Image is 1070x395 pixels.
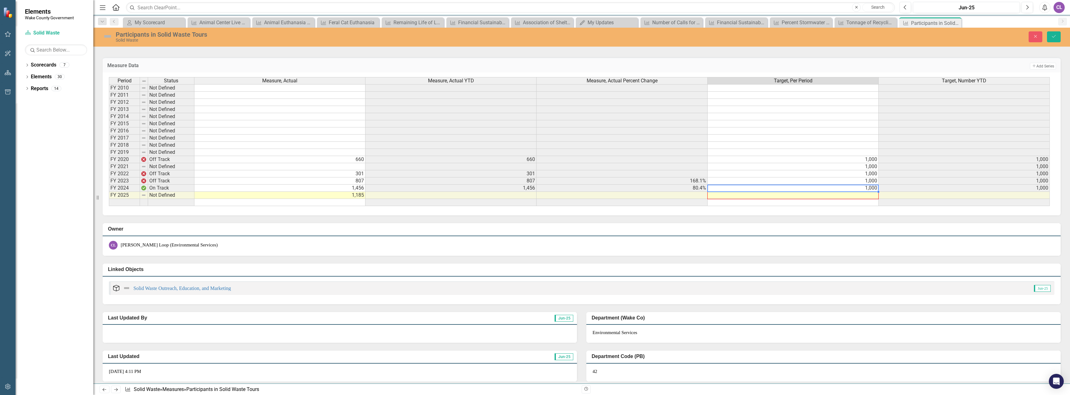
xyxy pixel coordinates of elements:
[365,156,537,163] td: 660
[148,149,194,156] td: Not Defined
[199,19,248,26] div: Animal Center Live Release Rate
[708,177,879,185] td: 1,000
[109,92,140,99] td: FY 2011
[189,19,248,26] a: Animal Center Live Release Rate
[121,242,218,248] div: [PERSON_NAME] Loop (Environmental Services)
[1030,63,1056,70] button: Add Series
[109,84,140,92] td: FY 2010
[707,19,766,26] a: Financial Sustainability of Solid Waste Partnership Operations
[141,157,146,162] img: D0Uar5nfx3tbAAAAAElFTkSuQmCC
[1054,2,1065,13] button: CL
[142,79,147,84] img: 8DAGhfEEPCf229AAAAAElFTkSuQmCC
[109,170,140,177] td: FY 2022
[577,19,636,26] a: My Updates
[109,192,140,199] td: FY 2025
[879,163,1050,170] td: 1,000
[915,4,1018,11] div: Jun-25
[871,5,885,10] span: Search
[942,78,986,84] span: Target, Number YTD
[126,2,895,13] input: Search ClearPoint...
[708,156,879,163] td: 1,000
[587,78,658,84] span: Measure, Actual Percent Change
[109,99,140,106] td: FY 2012
[55,74,65,80] div: 30
[109,142,140,149] td: FY 2018
[148,163,194,170] td: Not Defined
[116,38,651,43] div: Solid Waste
[118,78,132,84] span: Period
[592,315,1058,321] h3: Department (Wake Co)
[108,315,421,321] h3: Last Updated By
[264,19,313,26] div: Animal Euthanasia Rate - Can Impact
[141,107,146,112] img: 8DAGhfEEPCf229AAAAAElFTkSuQmCC
[141,135,146,140] img: 8DAGhfEEPCf229AAAAAElFTkSuQmCC
[148,84,194,92] td: Not Defined
[107,63,624,68] h3: Measure Data
[194,177,365,185] td: 807
[148,170,194,177] td: Off Track
[592,354,1058,359] h3: Department Code (PB)
[458,19,507,26] div: Financial Sustainability of County Solid Waste Operations
[134,386,160,392] a: Solid Waste
[148,113,194,120] td: Not Defined
[103,364,577,382] div: [DATE] 4:11 PM
[717,19,766,26] div: Financial Sustainability of Solid Waste Partnership Operations
[365,185,537,192] td: 1,456
[879,170,1050,177] td: 1,000
[588,19,636,26] div: My Updates
[774,78,812,84] span: Target, Per Period
[148,99,194,106] td: Not Defined
[109,113,140,120] td: FY 2014
[383,19,442,26] a: Remaining Life of Landfill Based on Available Cubic Yards
[3,7,14,18] img: ClearPoint Strategy
[148,177,194,185] td: Off Track
[194,192,365,199] td: 1,185
[141,186,146,191] img: R+oewl+pWQdTgAAAABJRU5ErkJggg==
[109,163,140,170] td: FY 2021
[108,226,1058,232] h3: Owner
[109,185,140,192] td: FY 2024
[365,177,537,185] td: 807
[141,93,146,98] img: 8DAGhfEEPCf229AAAAAElFTkSuQmCC
[25,44,87,55] input: Search Below...
[194,170,365,177] td: 301
[836,19,895,26] a: Tonnage of Recycling in [GEOGRAPHIC_DATA]
[782,19,830,26] div: Percent Stormwater Control Measures (SCMs) Inspected Annually
[148,185,194,192] td: On Track
[141,171,146,176] img: D0Uar5nfx3tbAAAAAElFTkSuQmCC
[148,106,194,113] td: Not Defined
[103,31,113,41] img: Not Defined
[593,369,597,374] span: 42
[708,185,879,192] td: 1,000
[124,19,184,26] a: My Scorecard
[31,85,48,92] a: Reports
[555,353,573,360] span: Jun-25
[116,31,651,38] div: Participants in Solid Waste Tours
[148,135,194,142] td: Not Defined
[262,78,297,84] span: Measure, Actual
[109,241,118,250] div: CL
[31,73,52,80] a: Elements
[913,2,1020,13] button: Jun-25
[148,192,194,199] td: Not Defined
[555,315,573,322] span: Jun-25
[141,143,146,148] img: 8DAGhfEEPCf229AAAAAElFTkSuQmCC
[652,19,701,26] div: Number of Calls for Service
[141,150,146,155] img: 8DAGhfEEPCf229AAAAAElFTkSuQmCC
[911,19,960,27] div: Participants in Solid Waste Tours
[141,121,146,126] img: 8DAGhfEEPCf229AAAAAElFTkSuQmCC
[593,330,637,335] span: Environmental Services
[141,114,146,119] img: 8DAGhfEEPCf229AAAAAElFTkSuQmCC
[108,354,397,359] h3: Last Updated
[194,185,365,192] td: 1,456
[109,127,140,135] td: FY 2016
[109,149,140,156] td: FY 2019
[319,19,378,26] a: Feral Cat Euthanasia
[141,164,146,169] img: 8DAGhfEEPCf229AAAAAElFTkSuQmCC
[879,185,1050,192] td: 1,000
[194,156,365,163] td: 660
[862,3,893,12] button: Search
[141,178,146,183] img: D0Uar5nfx3tbAAAAAElFTkSuQmCC
[708,163,879,170] td: 1,000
